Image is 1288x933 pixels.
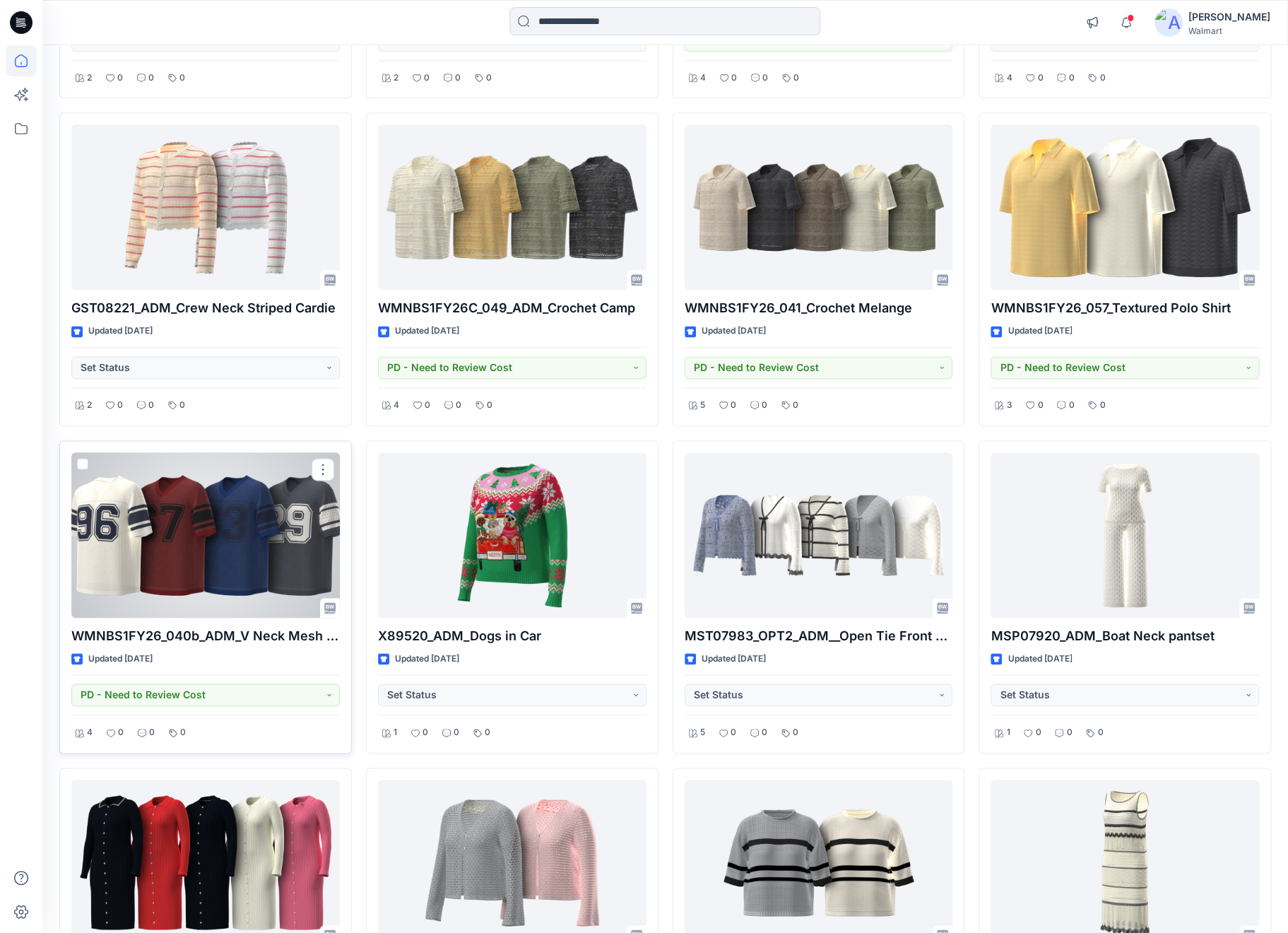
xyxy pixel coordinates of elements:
p: 0 [487,398,492,413]
p: 4 [700,71,706,86]
p: WMNBS1FY26_041_Crochet Melange [685,298,953,318]
p: 0 [731,398,736,413]
p: 0 [424,71,430,86]
p: Updated [DATE] [1008,324,1072,339]
p: WMNBS1FY26_057_Textured Polo Shirt [991,298,1259,318]
p: 0 [423,725,428,740]
p: 2 [87,71,92,86]
p: WMNBS1FY26_040b_ADM_V Neck Mesh Boxy Tee [71,626,340,646]
p: 0 [793,398,798,413]
p: 4 [1006,71,1012,86]
p: 2 [394,71,398,86]
p: 0 [454,725,459,740]
p: 0 [1068,398,1074,413]
p: 0 [1066,725,1072,740]
p: 0 [456,398,461,413]
a: GST08221_ADM_Crew Neck Striped Cardie [71,124,340,290]
p: WMNBS1FY26C_049_ADM_Crochet Camp [378,298,646,318]
img: avatar [1154,8,1183,37]
div: Walmart [1188,25,1270,36]
p: 0 [117,71,123,86]
p: 0 [179,398,185,413]
div: [PERSON_NAME] [1188,8,1270,25]
p: 0 [148,71,154,86]
p: 0 [793,71,799,86]
p: 0 [485,725,490,740]
p: 5 [700,725,705,740]
p: 3 [1006,398,1012,413]
p: 4 [394,398,399,413]
p: 0 [1068,71,1074,86]
p: 0 [762,398,767,413]
a: WMNBS1FY26C_049_ADM_Crochet Camp [378,124,646,290]
a: MSP07920_ADM_Boat Neck pantset [991,452,1259,618]
p: Updated [DATE] [88,652,153,667]
p: 0 [1099,71,1105,86]
a: X89520_ADM_Dogs in Car [378,452,646,618]
p: MSP07920_ADM_Boat Neck pantset [991,626,1259,646]
p: X89520_ADM_Dogs in Car [378,626,646,646]
p: 0 [731,71,737,86]
p: 0 [425,398,430,413]
p: Updated [DATE] [1008,652,1072,667]
p: 0 [1097,725,1103,740]
p: 0 [179,71,185,86]
p: Updated [DATE] [395,652,459,667]
p: 0 [762,71,768,86]
p: 1 [1006,725,1010,740]
p: Updated [DATE] [88,324,153,339]
p: 0 [762,725,767,740]
p: 0 [1035,725,1041,740]
p: 4 [87,725,93,740]
p: 0 [731,725,736,740]
a: MST07983_OPT2_ADM__Open Tie Front Shrug [685,452,953,618]
p: Updated [DATE] [702,324,766,339]
p: 0 [118,725,124,740]
p: MST07983_OPT2_ADM__Open Tie Front Shrug [685,626,953,646]
a: WMNBS1FY26_040b_ADM_V Neck Mesh Boxy Tee [71,452,340,618]
p: 0 [117,398,123,413]
p: 0 [1037,71,1043,86]
a: WMNBS1FY26_057_Textured Polo Shirt [991,124,1259,290]
p: Updated [DATE] [702,652,766,667]
p: 0 [793,725,798,740]
p: 0 [455,71,461,86]
p: 0 [180,725,186,740]
p: 0 [1037,398,1043,413]
p: 2 [87,398,92,413]
p: 0 [486,71,492,86]
a: WMNBS1FY26_041_Crochet Melange [685,124,953,290]
p: Updated [DATE] [395,324,459,339]
p: 0 [148,398,154,413]
p: GST08221_ADM_Crew Neck Striped Cardie [71,298,340,318]
p: 5 [700,398,705,413]
p: 0 [149,725,155,740]
p: 1 [394,725,397,740]
p: 0 [1099,398,1105,413]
